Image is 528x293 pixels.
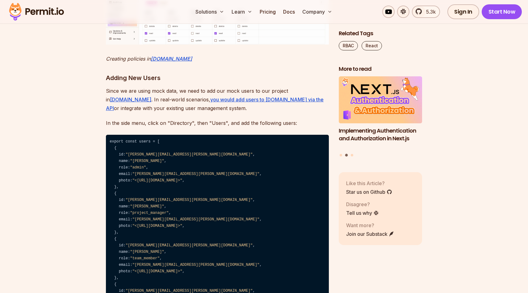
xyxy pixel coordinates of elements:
span: "[PERSON_NAME]" [130,204,164,209]
span: "<[URL][DOMAIN_NAME]>" [132,269,182,274]
h3: Adding New Users [106,73,329,83]
button: Company [300,6,335,18]
img: Implementing Authentication and Authorization in Next.js [339,77,422,124]
button: Learn [229,6,255,18]
a: Pricing [257,6,278,18]
a: Star us on Github [346,188,392,196]
button: Go to slide 2 [345,154,348,157]
p: In the side menu, click on "Directory", then "Users", and add the following users: [106,119,329,127]
span: "admin" [130,165,146,170]
a: Join our Substack [346,230,394,238]
span: "[PERSON_NAME][EMAIL_ADDRESS][PERSON_NAME][DOMAIN_NAME]" [132,172,260,176]
span: "[PERSON_NAME][EMAIL_ADDRESS][PERSON_NAME][DOMAIN_NAME]" [132,263,260,267]
a: Implementing Authentication and Authorization in Next.jsImplementing Authentication and Authoriza... [339,77,422,150]
p: Disagree? [346,201,379,208]
a: Docs [281,6,297,18]
a: [DOMAIN_NAME] [151,56,192,62]
a: you would add users to [DOMAIN_NAME] via the API [106,96,324,111]
button: Go to slide 1 [340,154,342,156]
a: RBAC [339,41,358,50]
span: "team_member" [130,256,160,261]
a: 5.3k [412,6,440,18]
a: [DOMAIN_NAME] [110,96,151,103]
span: "<[URL][DOMAIN_NAME]>" [132,224,182,228]
div: Posts [339,77,422,158]
p: Like this Article? [346,180,392,187]
h2: More to read [339,65,422,73]
a: React [362,41,382,50]
span: 5.3k [422,8,436,15]
button: Go to slide 3 [351,154,353,156]
li: 2 of 3 [339,77,422,150]
span: "[PERSON_NAME]" [130,250,164,254]
span: "[PERSON_NAME][EMAIL_ADDRESS][PERSON_NAME][DOMAIN_NAME]" [126,198,253,202]
em: Creating policies in [106,56,151,62]
a: Sign In [447,4,479,19]
img: Permit logo [6,1,67,22]
span: "project_manager" [130,211,169,215]
span: "[PERSON_NAME][EMAIL_ADDRESS][PERSON_NAME][DOMAIN_NAME]" [126,152,253,157]
span: "[PERSON_NAME][EMAIL_ADDRESS][PERSON_NAME][DOMAIN_NAME]" [126,289,253,293]
p: Since we are using mock data, we need to add our mock users to our project in . In real-world sce... [106,87,329,113]
span: "<[URL][DOMAIN_NAME]>" [132,178,182,183]
a: Tell us why [346,209,379,217]
span: "[PERSON_NAME]" [130,159,164,163]
a: Start Now [482,4,522,19]
h2: Related Tags [339,30,422,37]
span: "[PERSON_NAME][EMAIL_ADDRESS][PERSON_NAME][DOMAIN_NAME]" [132,217,260,222]
span: "[PERSON_NAME][EMAIL_ADDRESS][PERSON_NAME][DOMAIN_NAME]" [126,243,253,248]
h3: Implementing Authentication and Authorization in Next.js [339,127,422,142]
p: Want more? [346,222,394,229]
button: Solutions [193,6,227,18]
